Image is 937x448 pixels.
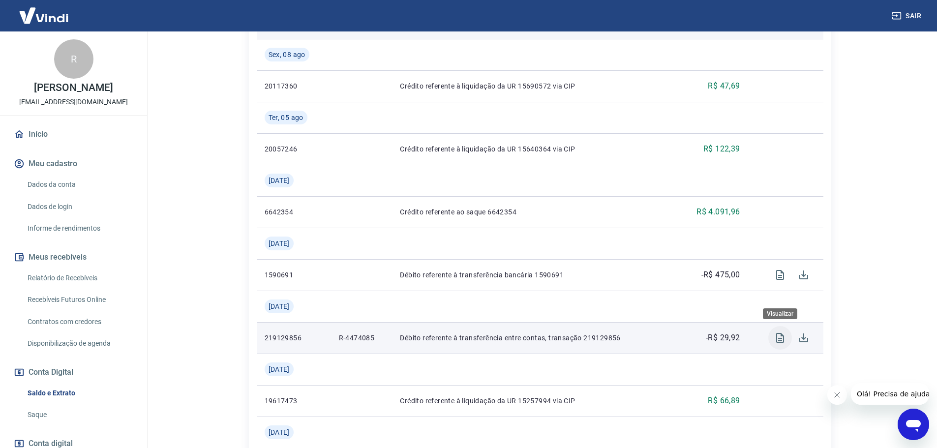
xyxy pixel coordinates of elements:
p: [PERSON_NAME] [34,83,113,93]
p: Crédito referente ao saque 6642354 [400,207,666,217]
p: Crédito referente à liquidação da UR 15690572 via CIP [400,81,666,91]
span: [DATE] [269,427,290,437]
div: R [54,39,93,79]
span: Sex, 08 ago [269,50,305,60]
a: Informe de rendimentos [24,218,135,239]
p: R$ 47,69 [708,80,740,92]
a: Dados de login [24,197,135,217]
span: Download [792,326,816,350]
p: [EMAIL_ADDRESS][DOMAIN_NAME] [19,97,128,107]
p: 20057246 [265,144,323,154]
span: Ter, 05 ago [269,113,303,122]
a: Contratos com credores [24,312,135,332]
p: Débito referente à transferência entre contas, transação 219129856 [400,333,666,343]
span: [DATE] [269,301,290,311]
p: R$ 122,39 [703,143,740,155]
button: Meus recebíveis [12,246,135,268]
iframe: Fechar mensagem [827,385,847,405]
a: Dados da conta [24,175,135,195]
span: [DATE] [269,364,290,374]
a: Início [12,123,135,145]
div: Visualizar [763,308,797,319]
a: Saldo e Extrato [24,383,135,403]
p: R$ 66,89 [708,395,740,407]
span: Visualizar [768,263,792,287]
a: Recebíveis Futuros Online [24,290,135,310]
p: -R$ 475,00 [701,269,740,281]
p: 6642354 [265,207,323,217]
p: R$ 4.091,96 [696,206,740,218]
a: Disponibilização de agenda [24,333,135,354]
span: Visualizar [768,326,792,350]
span: Olá! Precisa de ajuda? [6,7,83,15]
button: Sair [890,7,925,25]
iframe: Mensagem da empresa [851,383,929,405]
p: 1590691 [265,270,323,280]
p: Crédito referente à liquidação da UR 15257994 via CIP [400,396,666,406]
p: Crédito referente à liquidação da UR 15640364 via CIP [400,144,666,154]
p: 19617473 [265,396,323,406]
button: Meu cadastro [12,153,135,175]
p: 219129856 [265,333,323,343]
img: Vindi [12,0,76,30]
button: Conta Digital [12,361,135,383]
p: 20117360 [265,81,323,91]
a: Relatório de Recebíveis [24,268,135,288]
span: Download [792,263,816,287]
span: [DATE] [269,176,290,185]
p: -R$ 29,92 [706,332,740,344]
p: R-4474085 [339,333,385,343]
span: [DATE] [269,239,290,248]
a: Saque [24,405,135,425]
iframe: Botão para abrir a janela de mensagens [898,409,929,440]
p: Débito referente à transferência bancária 1590691 [400,270,666,280]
